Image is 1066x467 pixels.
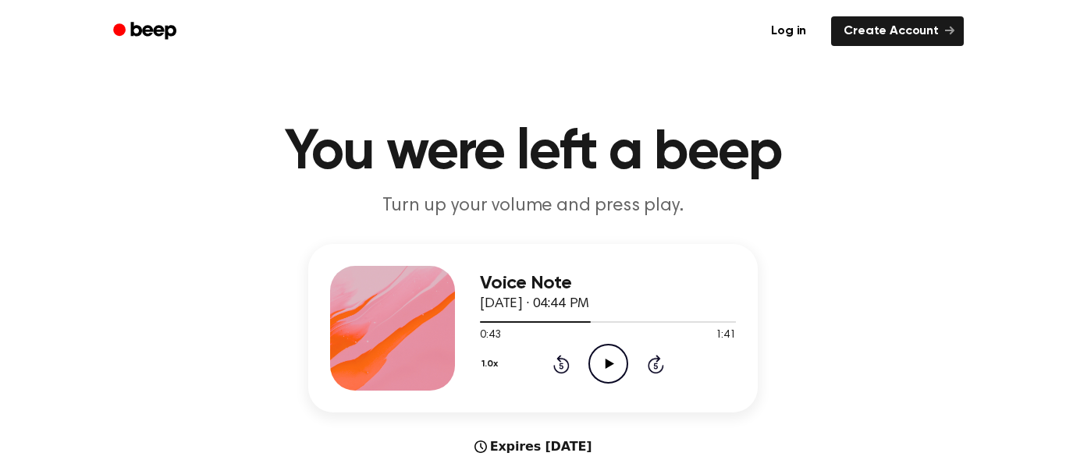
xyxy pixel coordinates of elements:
span: 0:43 [480,327,500,344]
div: Expires [DATE] [474,437,592,456]
span: 1:41 [716,327,736,344]
h3: Voice Note [480,273,736,294]
h1: You were left a beep [133,125,933,181]
span: [DATE] · 04:44 PM [480,297,589,311]
a: Beep [102,16,190,47]
button: 1.0x [480,351,503,377]
a: Log in [755,13,822,49]
p: Turn up your volume and press play. [233,193,833,219]
a: Create Account [831,16,964,46]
